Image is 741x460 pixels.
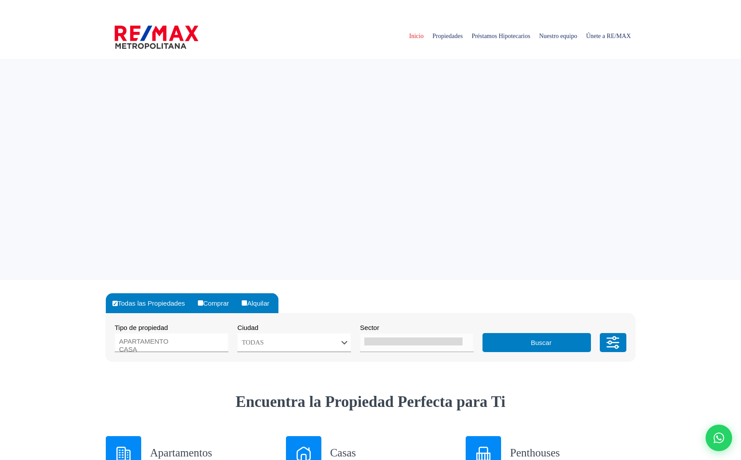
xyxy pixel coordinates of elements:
[115,24,198,50] img: remax-metropolitana-logo
[405,23,428,50] span: Inicio
[467,14,535,58] a: Préstamos Hipotecarios
[467,23,535,50] span: Préstamos Hipotecarios
[428,14,467,58] a: Propiedades
[428,23,467,50] span: Propiedades
[535,23,582,50] span: Nuestro equipo
[115,14,198,58] a: RE/MAX Metropolitana
[237,324,259,331] span: Ciudad
[198,300,203,306] input: Comprar
[196,293,238,313] label: Comprar
[405,14,428,58] a: Inicio
[482,333,590,352] button: Buscar
[582,14,635,58] a: Únete a RE/MAX
[582,23,635,50] span: Únete a RE/MAX
[242,300,247,306] input: Alquilar
[119,337,217,345] option: APARTAMENTO
[535,14,582,58] a: Nuestro equipo
[110,293,194,313] label: Todas las Propiedades
[360,324,379,331] span: Sector
[119,345,217,353] option: CASA
[115,324,168,331] span: Tipo de propiedad
[235,393,506,410] strong: Encuentra la Propiedad Perfecta para Ti
[239,293,278,313] label: Alquilar
[112,301,118,306] input: Todas las Propiedades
